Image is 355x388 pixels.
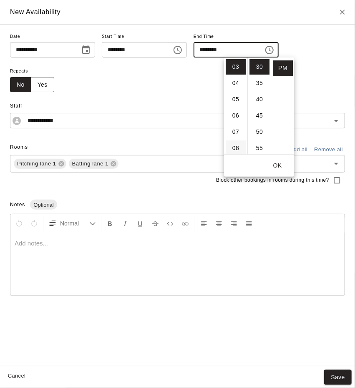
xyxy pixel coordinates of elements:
[3,370,30,383] button: Cancel
[247,58,271,154] ul: Select minutes
[224,58,247,154] ul: Select hours
[227,216,241,231] button: Right Align
[226,124,246,140] li: 7 hours
[312,143,345,156] button: Remove all
[285,143,312,156] button: Add all
[273,60,293,76] li: PM
[45,216,99,231] button: Formatting Options
[78,42,94,58] button: Choose date, selected date is Oct 14, 2025
[148,216,162,231] button: Format Strikethrough
[271,58,294,154] ul: Select meridiem
[249,124,269,140] li: 50 minutes
[118,216,132,231] button: Format Italics
[10,202,25,208] span: Notes
[69,159,118,169] div: Batting lane 1
[69,160,112,168] span: Batting lane 1
[226,59,246,75] li: 3 hours
[261,42,278,58] button: Choose time, selected time is 3:30 PM
[249,92,269,107] li: 40 minutes
[133,216,147,231] button: Format Underline
[60,219,89,228] span: Normal
[216,176,329,185] span: Block other bookings in rooms during this time?
[264,158,291,173] button: OK
[102,31,187,43] span: Start Time
[197,216,211,231] button: Left Align
[10,31,95,43] span: Date
[226,92,246,107] li: 5 hours
[194,31,279,43] span: End Time
[27,216,41,231] button: Redo
[178,216,192,231] button: Insert Link
[10,77,54,93] div: outlined button group
[249,140,269,156] li: 55 minutes
[324,370,352,385] button: Save
[10,66,61,77] span: Repeats
[335,5,350,20] button: Close
[31,77,54,93] button: Yes
[330,115,342,127] button: Open
[10,7,60,18] h6: New Availability
[163,216,177,231] button: Insert Code
[12,216,26,231] button: Undo
[103,216,117,231] button: Format Bold
[330,158,342,170] button: Open
[10,100,345,113] span: Staff
[226,140,246,156] li: 8 hours
[226,108,246,123] li: 6 hours
[10,144,28,150] span: Rooms
[212,216,226,231] button: Center Align
[249,75,269,91] li: 35 minutes
[249,108,269,123] li: 45 minutes
[10,77,31,93] button: No
[249,59,269,75] li: 30 minutes
[14,159,66,169] div: Pitching lane 1
[226,75,246,91] li: 4 hours
[14,160,60,168] span: Pitching lane 1
[30,202,57,208] span: Optional
[242,216,256,231] button: Justify Align
[169,42,186,58] button: Choose time, selected time is 3:00 PM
